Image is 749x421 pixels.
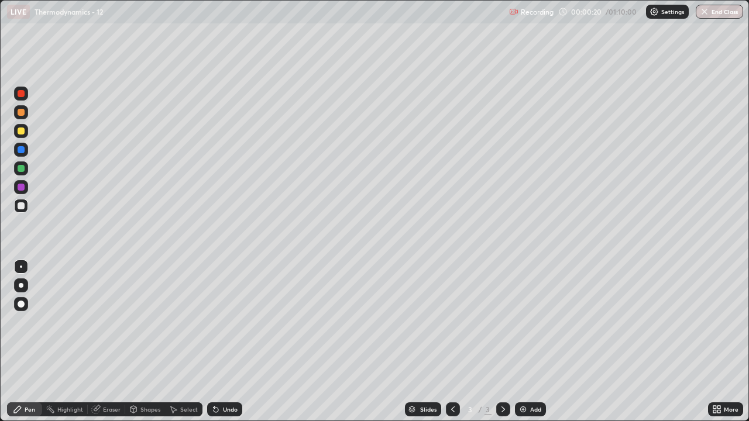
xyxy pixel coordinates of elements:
button: End Class [696,5,743,19]
img: class-settings-icons [650,7,659,16]
img: add-slide-button [518,405,528,414]
div: Select [180,406,198,412]
p: Recording [521,8,554,16]
img: end-class-cross [700,7,709,16]
div: / [479,406,482,413]
div: Highlight [57,406,83,412]
div: Slides [420,406,437,412]
div: More [724,406,738,412]
div: Pen [25,406,35,412]
p: Settings [661,9,684,15]
img: recording.375f2c34.svg [509,7,518,16]
div: 3 [485,404,492,415]
p: Thermodynamics - 12 [35,7,103,16]
div: Add [530,406,541,412]
div: 3 [465,406,476,413]
div: Eraser [103,406,121,412]
p: LIVE [11,7,26,16]
div: Shapes [140,406,160,412]
div: Undo [223,406,238,412]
